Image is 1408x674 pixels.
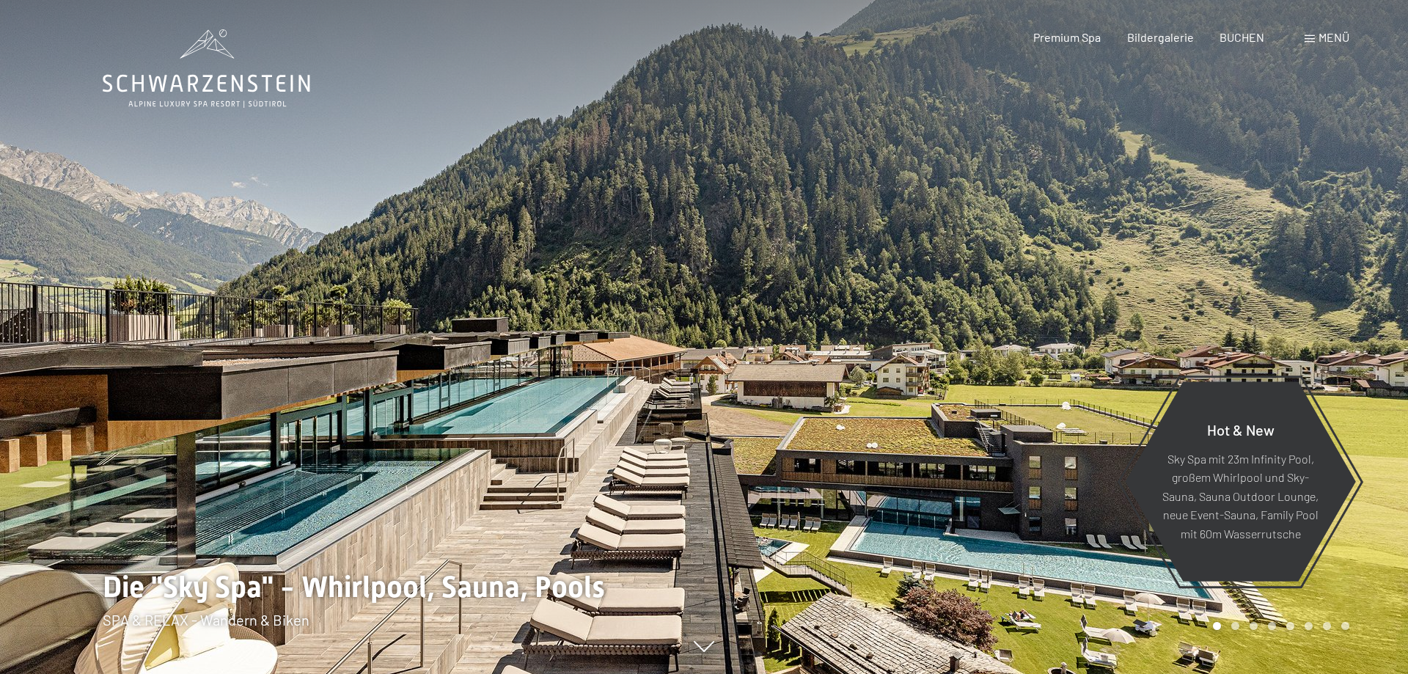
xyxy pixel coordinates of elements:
a: Bildergalerie [1127,30,1194,44]
div: Carousel Page 8 [1341,622,1349,630]
div: Carousel Page 3 [1250,622,1258,630]
span: Hot & New [1207,420,1275,438]
div: Carousel Pagination [1208,622,1349,630]
span: Menü [1319,30,1349,44]
div: Carousel Page 6 [1305,622,1313,630]
div: Carousel Page 1 (Current Slide) [1213,622,1221,630]
div: Carousel Page 4 [1268,622,1276,630]
div: Carousel Page 2 [1231,622,1239,630]
a: Premium Spa [1033,30,1101,44]
div: Carousel Page 7 [1323,622,1331,630]
p: Sky Spa mit 23m Infinity Pool, großem Whirlpool und Sky-Sauna, Sauna Outdoor Lounge, neue Event-S... [1161,449,1320,543]
a: BUCHEN [1220,30,1264,44]
a: Hot & New Sky Spa mit 23m Infinity Pool, großem Whirlpool und Sky-Sauna, Sauna Outdoor Lounge, ne... [1124,381,1357,582]
div: Carousel Page 5 [1286,622,1294,630]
